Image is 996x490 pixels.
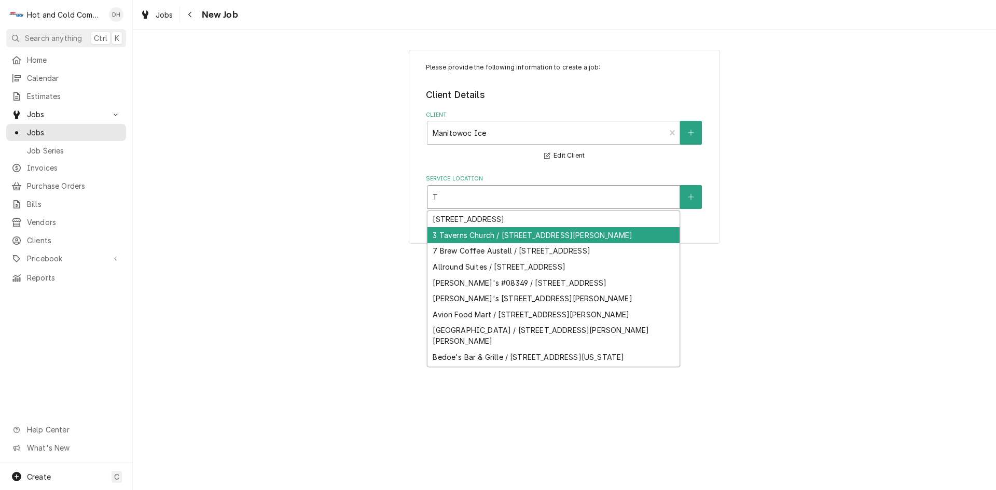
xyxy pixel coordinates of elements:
[6,69,126,87] a: Calendar
[6,51,126,68] a: Home
[27,472,51,481] span: Create
[136,6,177,23] a: Jobs
[427,227,680,243] div: 3 Taverns Church / [STREET_ADDRESS][PERSON_NAME]
[427,211,680,227] div: [STREET_ADDRESS]
[9,7,24,22] div: Hot and Cold Commercial Kitchens, Inc.'s Avatar
[6,214,126,231] a: Vendors
[27,253,105,264] span: Pricebook
[688,129,694,136] svg: Create New Client
[114,471,119,482] span: C
[426,111,703,119] label: Client
[27,127,121,138] span: Jobs
[6,232,126,249] a: Clients
[427,365,680,381] div: Bizarre Coffee / [STREET_ADDRESS][PERSON_NAME]
[27,442,120,453] span: What's New
[9,7,24,22] div: H
[6,88,126,105] a: Estimates
[426,175,703,183] label: Service Location
[199,8,238,22] span: New Job
[427,275,680,291] div: [PERSON_NAME]'s #08349 / [STREET_ADDRESS]
[27,235,121,246] span: Clients
[115,33,119,44] span: K
[94,33,107,44] span: Ctrl
[109,7,123,22] div: DH
[427,243,680,259] div: 7 Brew Coffee Austell / [STREET_ADDRESS]
[409,50,720,244] div: Job Create/Update
[27,54,121,65] span: Home
[426,175,703,208] div: Service Location
[27,91,121,102] span: Estimates
[27,9,103,20] div: Hot and Cold Commercial Kitchens, Inc.
[27,109,105,120] span: Jobs
[6,421,126,438] a: Go to Help Center
[426,63,703,72] p: Please provide the following information to create a job:
[27,145,121,156] span: Job Series
[680,121,702,145] button: Create New Client
[109,7,123,22] div: Daryl Harris's Avatar
[27,272,121,283] span: Reports
[27,424,120,435] span: Help Center
[426,88,703,102] legend: Client Details
[426,111,703,162] div: Client
[6,439,126,456] a: Go to What's New
[27,73,121,83] span: Calendar
[27,162,121,173] span: Invoices
[427,259,680,275] div: Allround Suites / [STREET_ADDRESS]
[6,106,126,123] a: Go to Jobs
[6,250,126,267] a: Go to Pricebook
[680,185,702,209] button: Create New Location
[6,195,126,213] a: Bills
[6,269,126,286] a: Reports
[6,159,126,176] a: Invoices
[427,349,680,365] div: Bedoe's Bar & Grille / [STREET_ADDRESS][US_STATE]
[6,177,126,194] a: Purchase Orders
[427,323,680,349] div: [GEOGRAPHIC_DATA] / [STREET_ADDRESS][PERSON_NAME][PERSON_NAME]
[427,306,680,323] div: Avion Food Mart / [STREET_ADDRESS][PERSON_NAME]
[6,29,126,47] button: Search anythingCtrlK
[688,193,694,201] svg: Create New Location
[27,199,121,209] span: Bills
[427,290,680,306] div: [PERSON_NAME]'s [STREET_ADDRESS][PERSON_NAME]
[156,9,173,20] span: Jobs
[25,33,82,44] span: Search anything
[6,124,126,141] a: Jobs
[6,142,126,159] a: Job Series
[543,149,586,162] button: Edit Client
[426,63,703,209] div: Job Create/Update Form
[182,6,199,23] button: Navigate back
[27,180,121,191] span: Purchase Orders
[27,217,121,228] span: Vendors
